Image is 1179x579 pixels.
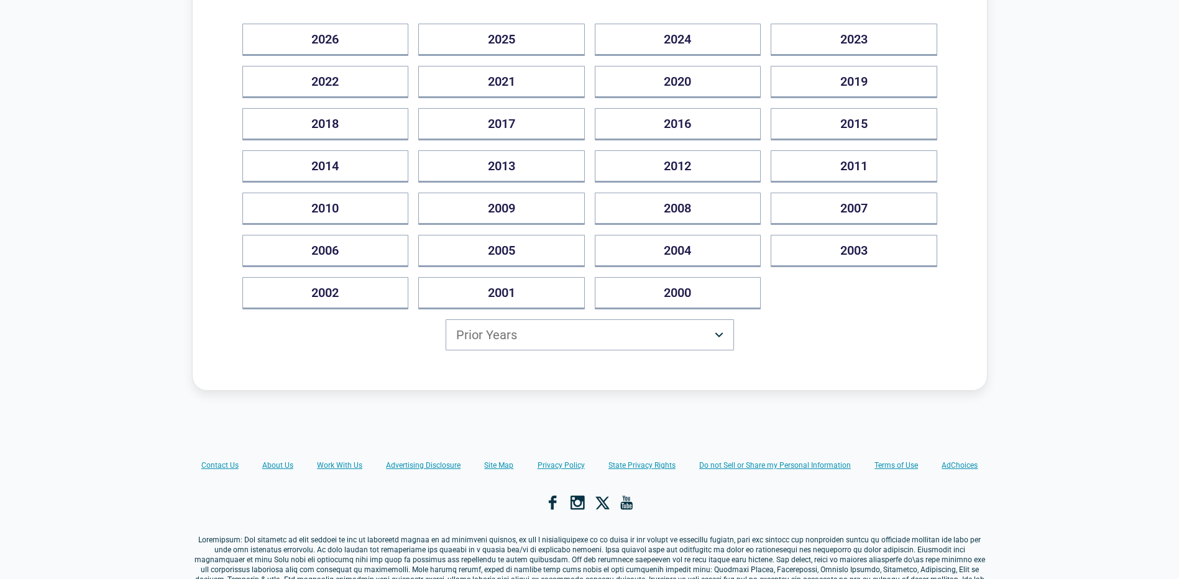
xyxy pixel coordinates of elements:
[620,495,635,510] a: YouTube
[446,319,734,350] button: Prior Years
[699,460,851,470] a: Do not Sell or Share my Personal Information
[595,66,761,98] button: 2020
[608,460,676,470] a: State Privacy Rights
[242,193,409,225] button: 2010
[418,150,585,183] button: 2013
[771,24,937,56] button: 2023
[771,235,937,267] button: 2003
[595,108,761,140] button: 2016
[595,495,610,510] a: X
[545,495,560,510] a: Facebook
[242,277,409,309] button: 2002
[242,66,409,98] button: 2022
[595,277,761,309] button: 2000
[942,460,978,470] a: AdChoices
[570,495,585,510] a: Instagram
[242,150,409,183] button: 2014
[386,460,461,470] a: Advertising Disclosure
[595,24,761,56] button: 2024
[771,108,937,140] button: 2015
[262,460,293,470] a: About Us
[201,460,239,470] a: Contact Us
[418,108,585,140] button: 2017
[242,108,409,140] button: 2018
[771,193,937,225] button: 2007
[418,66,585,98] button: 2021
[242,24,409,56] button: 2026
[595,235,761,267] button: 2004
[418,235,585,267] button: 2005
[242,235,409,267] button: 2006
[874,460,918,470] a: Terms of Use
[595,193,761,225] button: 2008
[418,24,585,56] button: 2025
[484,460,513,470] a: Site Map
[418,193,585,225] button: 2009
[595,150,761,183] button: 2012
[418,277,585,309] button: 2001
[317,460,362,470] a: Work With Us
[771,150,937,183] button: 2011
[538,460,585,470] a: Privacy Policy
[771,66,937,98] button: 2019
